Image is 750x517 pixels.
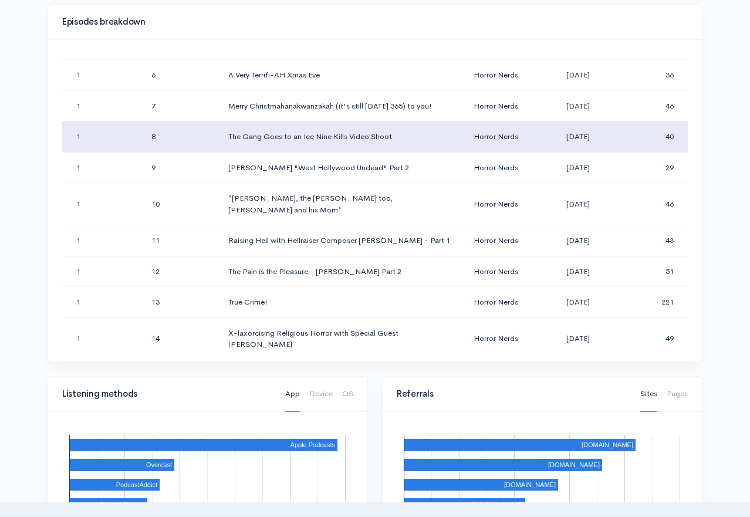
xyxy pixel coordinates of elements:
td: 1 [62,183,142,225]
td: [DATE] [536,121,620,153]
h4: Listening methods [62,389,271,399]
td: 1 [62,60,142,91]
td: [DATE] [536,225,620,256]
td: A Very Terrifi-AH Xmas Eve [219,60,464,91]
td: Raising Hell with Hellraiser Composer [PERSON_NAME] - Part 1 [219,225,464,256]
td: Horror Nerds [464,90,536,121]
td: 221 [620,287,688,318]
td: Horror Nerds [464,183,536,225]
td: 51 [620,256,688,287]
td: 36 [620,60,688,91]
a: Device [309,376,333,412]
text: [DOMAIN_NAME] [582,441,633,448]
td: X-laxorcising Religious Horror with Special Guest [PERSON_NAME] [219,317,464,360]
text: [DOMAIN_NAME] [471,501,523,508]
td: 1 [62,256,142,287]
td: [DATE] [536,256,620,287]
text: Overcast [146,461,172,468]
td: 1 [62,317,142,360]
td: Merry Christmahanakwanzakah (it's still [DATE] 365) to you! [219,90,464,121]
td: [DATE] [536,60,620,91]
td: 46 [620,90,688,121]
td: The Gang Goes to an Ice Nine Kills Video Shoot [219,121,464,153]
td: Horror Nerds [464,287,536,318]
text: PodcastAddict [116,481,157,488]
td: *[PERSON_NAME], the [PERSON_NAME] too, [PERSON_NAME] and his Mom* [219,183,464,225]
a: Sites [640,376,657,412]
td: 1 [62,121,142,153]
td: Horror Nerds [464,60,536,91]
td: Horror Nerds [464,121,536,153]
td: 8 [142,121,218,153]
td: [DATE] [536,287,620,318]
td: 1 [62,152,142,183]
td: 1 [62,225,142,256]
td: 40 [620,121,688,153]
td: Horror Nerds [464,152,536,183]
td: [DATE] [536,183,620,225]
td: 12 [142,256,218,287]
td: [DATE] [536,317,620,360]
td: 29 [620,152,688,183]
td: 7 [142,90,218,121]
td: 49 [620,317,688,360]
text: Google Chrome [99,501,145,508]
td: 43 [620,225,688,256]
td: Horror Nerds [464,225,536,256]
td: 46 [620,183,688,225]
td: 1 [62,287,142,318]
text: Apple Podcasts [290,441,336,448]
a: App [285,376,300,412]
td: 10 [142,183,218,225]
td: 1 [62,90,142,121]
td: 6 [142,60,218,91]
text: [DOMAIN_NAME] [548,461,600,468]
td: Horror Nerds [464,317,536,360]
text: [DOMAIN_NAME] [504,481,556,488]
td: 13 [142,287,218,318]
td: Horror Nerds [464,256,536,287]
td: 14 [142,317,218,360]
a: Pages [667,376,688,412]
a: OS [342,376,353,412]
td: 11 [142,225,218,256]
td: [DATE] [536,152,620,183]
h4: Episodes breakdown [62,17,681,27]
td: 9 [142,152,218,183]
td: True Crime! [219,287,464,318]
td: The Pain is the Pleasure - [PERSON_NAME] Part 2 [219,256,464,287]
td: [PERSON_NAME] "West Hollywood Undead" Part 2 [219,152,464,183]
h4: Referrals [397,389,626,399]
td: [DATE] [536,90,620,121]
